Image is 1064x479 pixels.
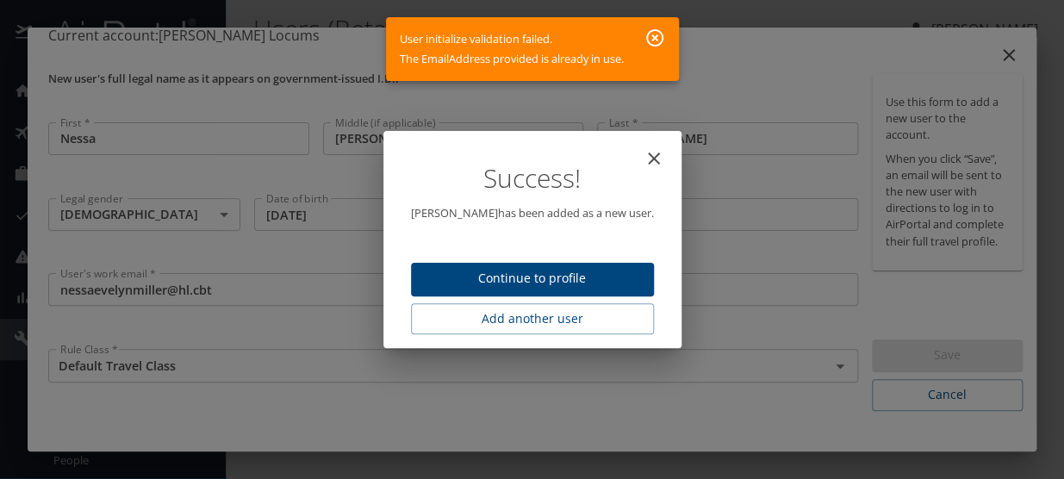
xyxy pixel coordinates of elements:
h1: Success! [411,165,654,191]
span: Add another user [425,308,640,330]
div: User initialize validation failed. The EmailAddress provided is already in use. [400,22,624,76]
button: Add another user [411,303,654,335]
button: Continue to profile [411,263,654,296]
p: [PERSON_NAME] has been added as a new user. [411,205,654,221]
span: Continue to profile [425,268,640,289]
button: close [633,138,675,179]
